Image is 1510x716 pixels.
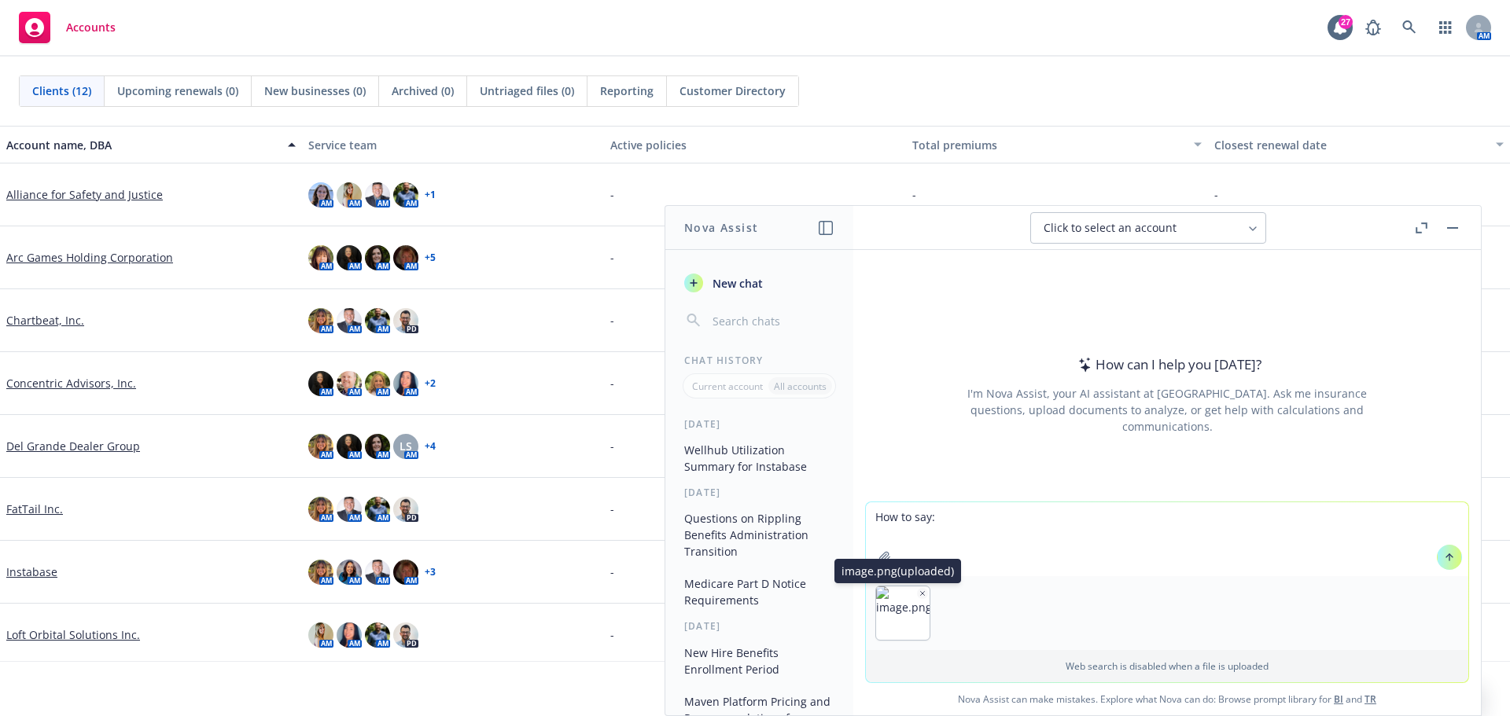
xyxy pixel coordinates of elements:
[678,505,841,564] button: Questions on Rippling Benefits Administration Transition
[264,83,366,99] span: New businesses (0)
[393,560,418,585] img: photo
[365,182,390,207] img: photo
[6,186,163,203] a: Alliance for Safety and Justice
[337,182,362,207] img: photo
[774,380,827,393] p: All accounts
[1214,186,1218,203] span: -
[709,310,834,332] input: Search chats
[610,186,614,203] span: -
[912,137,1184,153] div: Total premiums
[365,434,390,459] img: photo
[906,126,1208,163] button: Total premiums
[425,442,436,451] a: + 4
[860,683,1475,715] span: Nova Assist can make mistakes. Explore what Nova can do: Browse prompt library for and
[665,354,853,367] div: Chat History
[302,126,604,163] button: Service team
[678,640,841,682] button: New Hire Benefits Enrollment Period
[365,497,390,522] img: photo
[610,564,614,580] span: -
[365,308,390,333] img: photo
[425,379,436,388] a: + 2
[308,497,333,522] img: photo
[610,137,900,153] div: Active policies
[1365,692,1376,706] a: TR
[665,417,853,431] div: [DATE]
[393,182,418,207] img: photo
[337,434,362,459] img: photo
[393,497,418,522] img: photo
[425,567,436,577] a: + 3
[308,308,333,333] img: photo
[308,371,333,396] img: photo
[308,137,598,153] div: Service team
[610,249,614,266] span: -
[1208,126,1510,163] button: Closest renewal date
[400,438,412,454] span: LS
[308,434,333,459] img: photo
[308,182,333,207] img: photo
[600,83,654,99] span: Reporting
[308,245,333,270] img: photo
[6,375,136,391] a: Concentric Advisors, Inc.
[393,371,418,396] img: photo
[1394,12,1425,43] a: Search
[337,308,362,333] img: photo
[866,502,1468,576] textarea: How to say:
[480,83,574,99] span: Untriaged files (0)
[337,560,362,585] img: photo
[709,275,763,292] span: New chat
[66,21,116,34] span: Accounts
[393,245,418,270] img: photo
[684,219,758,236] h1: Nova Assist
[1339,15,1353,29] div: 27
[393,308,418,333] img: photo
[337,371,362,396] img: photo
[6,249,173,266] a: Arc Games Holding Corporation
[610,375,614,391] span: -
[337,622,362,648] img: photo
[6,501,63,517] a: FatTail Inc.
[876,586,930,640] img: image.png
[6,626,140,643] a: Loft Orbital Solutions Inc.
[6,438,140,454] a: Del Grande Dealer Group
[875,659,1459,673] p: Web search is disabled when a file is uploaded
[6,137,278,153] div: Account name, DBA
[308,622,333,648] img: photo
[678,571,841,613] button: Medicare Part D Notice Requirements
[1044,220,1177,236] span: Click to select an account
[425,190,436,200] a: + 1
[6,312,84,329] a: Chartbeat, Inc.
[1074,354,1261,375] div: How can I help you [DATE]?
[6,564,57,580] a: Instabase
[1334,692,1343,706] a: BI
[365,245,390,270] img: photo
[1357,12,1389,43] a: Report a Bug
[1430,12,1461,43] a: Switch app
[604,126,906,163] button: Active policies
[912,186,916,203] span: -
[665,619,853,633] div: [DATE]
[13,6,122,50] a: Accounts
[946,385,1388,435] div: I'm Nova Assist, your AI assistant at [GEOGRAPHIC_DATA]. Ask me insurance questions, upload docum...
[679,83,786,99] span: Customer Directory
[1030,212,1266,244] button: Click to select an account
[393,622,418,648] img: photo
[365,560,390,585] img: photo
[610,438,614,454] span: -
[678,269,841,297] button: New chat
[610,626,614,643] span: -
[365,371,390,396] img: photo
[337,245,362,270] img: photo
[337,497,362,522] img: photo
[365,622,390,648] img: photo
[692,380,763,393] p: Current account
[392,83,454,99] span: Archived (0)
[610,501,614,517] span: -
[665,486,853,499] div: [DATE]
[1214,137,1486,153] div: Closest renewal date
[678,437,841,479] button: Wellhub Utilization Summary for Instabase
[32,83,91,99] span: Clients (12)
[425,253,436,263] a: + 5
[117,83,238,99] span: Upcoming renewals (0)
[308,560,333,585] img: photo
